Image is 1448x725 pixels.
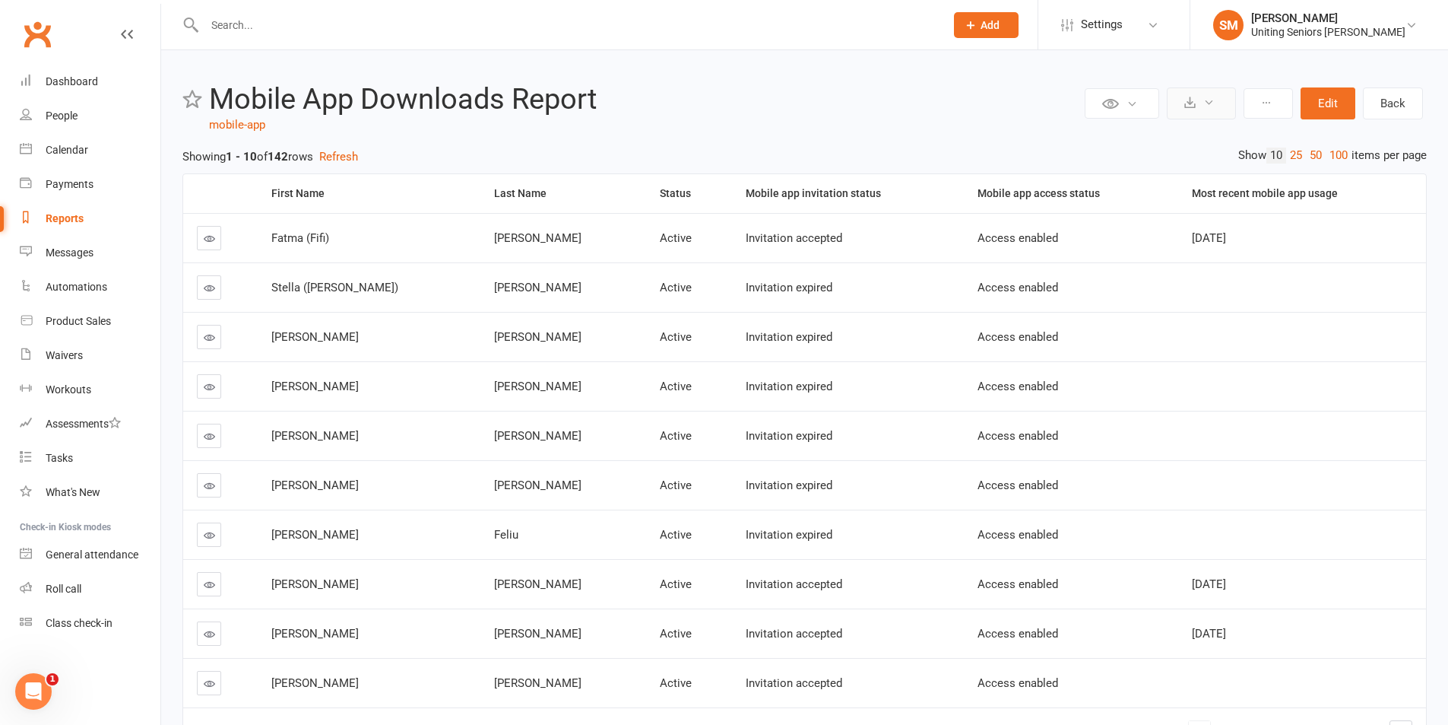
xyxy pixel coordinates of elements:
span: [PERSON_NAME] [494,231,581,245]
input: Search... [200,14,934,36]
div: Workouts [46,383,91,396]
strong: 1 - 10 [226,150,257,164]
a: Roll call [20,572,160,606]
span: [PERSON_NAME] [271,429,359,443]
span: Access enabled [977,330,1058,344]
a: Workouts [20,373,160,407]
a: Assessments [20,407,160,441]
div: Roll call [46,583,81,595]
span: Active [660,281,692,294]
span: Access enabled [977,281,1058,294]
span: Active [660,528,692,542]
span: Invitation accepted [746,627,842,641]
div: Dashboard [46,75,98,87]
span: Invitation expired [746,528,832,542]
div: Payments [46,178,93,190]
div: Class check-in [46,617,112,629]
a: Messages [20,236,160,270]
div: What's New [46,486,100,498]
div: Tasks [46,452,73,464]
span: Active [660,231,692,245]
a: People [20,99,160,133]
div: Calendar [46,144,88,156]
span: [PERSON_NAME] [494,577,581,591]
div: First Name [271,188,468,199]
span: Add [981,19,1000,31]
a: 100 [1326,148,1351,164]
div: Waivers [46,349,83,361]
span: Access enabled [977,479,1058,492]
span: [PERSON_NAME] [494,429,581,443]
span: Invitation accepted [746,231,842,245]
a: 10 [1266,148,1286,164]
span: Access enabled [977,577,1058,591]
span: Access enabled [977,627,1058,641]
span: [PERSON_NAME] [271,479,359,492]
a: Tasks [20,441,160,475]
span: [PERSON_NAME] [494,627,581,641]
a: Back [1363,87,1423,119]
span: Access enabled [977,231,1058,245]
a: Waivers [20,339,160,373]
div: Showing of rows [182,148,1427,166]
span: Active [660,577,692,591]
span: Active [660,627,692,641]
span: Active [660,479,692,492]
a: 50 [1306,148,1326,164]
a: mobile-app [209,118,265,132]
span: Feliu [494,528,518,542]
span: [DATE] [1192,577,1226,591]
div: Reports [46,212,84,224]
a: Automations [20,270,160,304]
a: Product Sales [20,304,160,339]
div: SM [1213,10,1244,40]
div: Last Name [494,188,634,199]
div: Automations [46,281,107,293]
iframe: Intercom live chat [15,673,52,710]
a: Reports [20,202,160,236]
div: Status [660,188,720,199]
span: [PERSON_NAME] [494,281,581,294]
div: [PERSON_NAME] [1251,11,1405,25]
div: General attendance [46,549,138,561]
button: Refresh [319,148,358,166]
span: [PERSON_NAME] [271,676,359,690]
button: Edit [1301,87,1355,119]
span: [PERSON_NAME] [271,627,359,641]
span: [PERSON_NAME] [494,330,581,344]
span: [PERSON_NAME] [271,528,359,542]
span: Access enabled [977,380,1058,393]
div: Most recent mobile app usage [1192,188,1414,199]
span: Invitation accepted [746,676,842,690]
span: Fatma (Fifi) [271,231,329,245]
div: Messages [46,246,93,259]
a: Payments [20,167,160,202]
div: Mobile app invitation status [746,188,952,199]
div: Product Sales [46,315,111,327]
h2: Mobile App Downloads Report [209,84,1081,116]
a: What's New [20,475,160,510]
a: General attendance kiosk mode [20,538,160,572]
span: Access enabled [977,676,1058,690]
span: Stella ([PERSON_NAME]) [271,281,398,294]
span: [PERSON_NAME] [494,676,581,690]
span: [DATE] [1192,231,1226,245]
span: Invitation expired [746,429,832,443]
a: Dashboard [20,65,160,99]
span: Active [660,676,692,690]
a: Class kiosk mode [20,606,160,641]
span: [PERSON_NAME] [271,577,359,591]
span: Invitation expired [746,479,832,492]
span: [DATE] [1192,627,1226,641]
div: Assessments [46,418,121,430]
button: Add [954,12,1019,38]
span: Invitation expired [746,380,832,393]
span: [PERSON_NAME] [271,330,359,344]
span: 1 [46,673,59,685]
div: Mobile app access status [977,188,1165,199]
a: Clubworx [18,15,56,53]
div: People [46,110,78,122]
span: Active [660,330,692,344]
span: Active [660,380,692,393]
span: [PERSON_NAME] [271,380,359,393]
